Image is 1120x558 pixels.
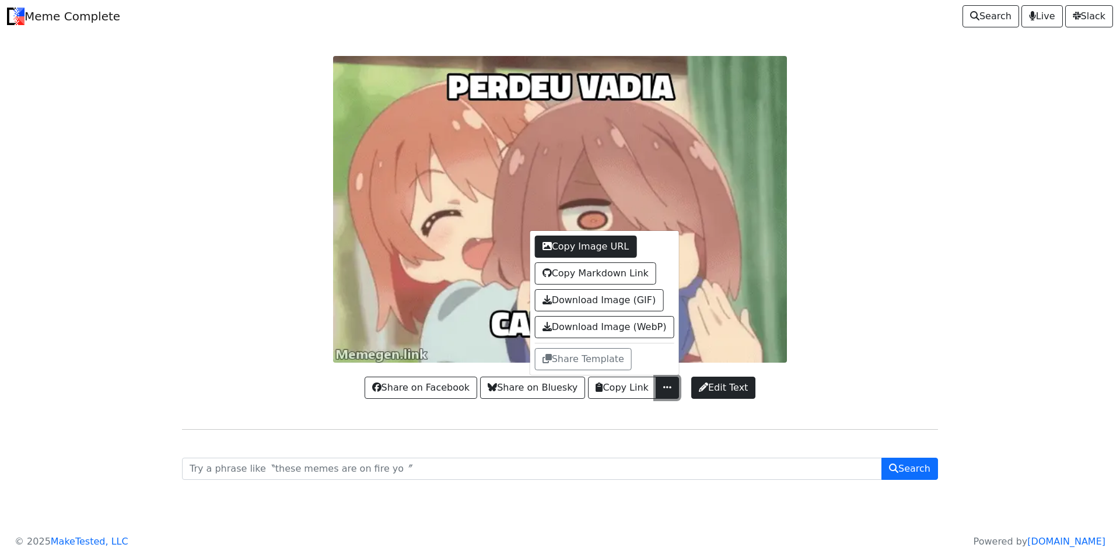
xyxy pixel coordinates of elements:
[691,377,755,399] a: Edit Text
[488,381,577,395] span: Share on Bluesky
[535,236,637,258] button: Copy Image URL
[1065,5,1113,27] a: Slack
[889,462,930,476] span: Search
[963,5,1019,27] a: Search
[588,377,656,399] button: Copy Link
[1073,9,1105,23] span: Slack
[974,535,1105,549] p: Powered by
[970,9,1012,23] span: Search
[535,316,674,338] a: Download Image (WebP)
[881,458,938,480] button: Search
[699,381,748,395] span: Edit Text
[1027,536,1105,547] a: [DOMAIN_NAME]
[535,289,664,311] a: Download Image (GIF)
[51,536,128,547] a: MakeTested, LLC
[480,377,585,399] a: Share on Bluesky
[182,458,882,480] input: Try a phrase like〝these memes are on fire yo〞
[1021,5,1063,27] a: Live
[7,8,24,25] img: Meme Complete
[7,5,120,28] a: Meme Complete
[372,381,470,395] span: Share on Facebook
[535,262,656,285] button: Copy Markdown Link
[1029,9,1055,23] span: Live
[535,348,632,370] button: Share Template
[15,535,128,549] p: © 2025
[365,377,477,399] a: Share on Facebook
